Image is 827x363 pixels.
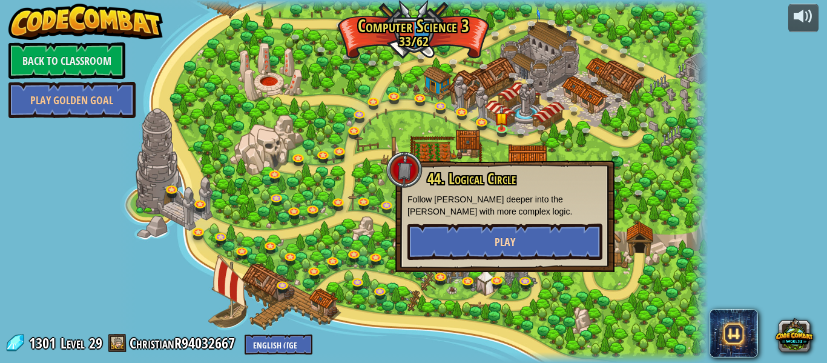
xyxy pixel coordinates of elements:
button: Adjust volume [788,4,819,32]
span: 44. Logical Circle [427,168,516,189]
a: Back to Classroom [8,42,125,79]
span: Play [495,235,515,250]
span: Level [61,333,85,353]
span: 29 [89,333,102,353]
button: Play [407,224,602,260]
a: Play Golden Goal [8,82,136,118]
img: level-banner-started.png [495,106,509,130]
a: ChristianR94032667 [130,333,239,353]
p: Follow [PERSON_NAME] deeper into the [PERSON_NAME] with more complex logic. [407,193,602,218]
img: CodeCombat - Learn how to code by playing a game [8,4,163,40]
span: 1301 [29,333,59,353]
